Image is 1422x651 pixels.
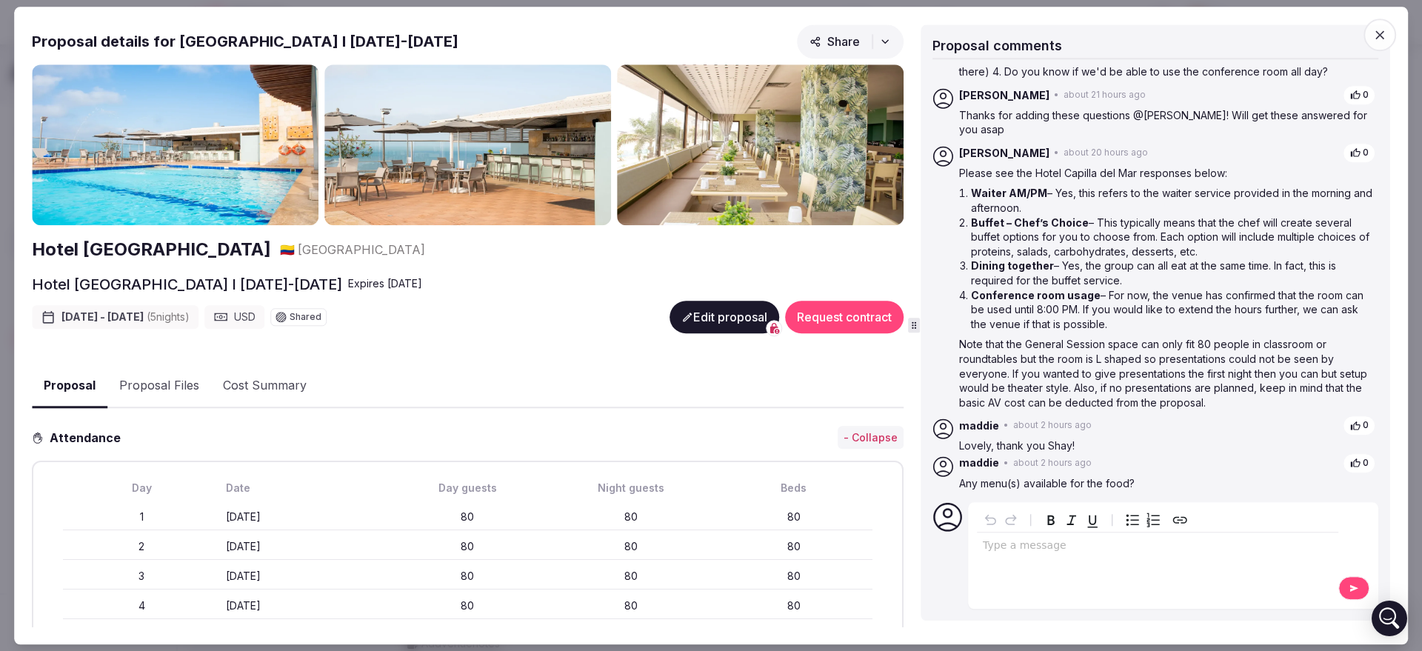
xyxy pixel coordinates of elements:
span: Shared [290,313,321,321]
p: Please see the Hotel Capilla del Mar responses below: [959,166,1375,181]
button: 🇨🇴 [280,241,295,258]
button: 0 [1343,453,1375,473]
span: about 21 hours ago [1064,89,1146,101]
span: Proposal comments [932,38,1062,53]
div: 80 [553,598,710,613]
div: [DATE] [226,539,383,554]
li: – Yes, the group can all eat at the same time. In fact, this is required for the buffet service. [971,259,1375,288]
button: Proposal Files [107,365,211,408]
p: Any menu(s) available for the food? [959,476,1375,491]
div: 80 [390,569,547,584]
div: Beds [715,481,872,495]
div: 80 [715,510,872,524]
p: Thanks for adding these questions @[PERSON_NAME]! Will get these answered for you asap [959,108,1375,137]
div: Day [63,481,220,495]
span: 0 [1363,89,1369,101]
div: 80 [553,539,710,554]
span: [PERSON_NAME] [959,88,1049,103]
div: 80 [715,598,872,613]
button: Share [797,24,904,59]
span: 0 [1363,147,1369,159]
h2: Hotel [GEOGRAPHIC_DATA] I [DATE]-[DATE] [32,274,342,295]
button: 0 [1343,85,1375,105]
strong: Dining together [971,260,1054,273]
li: – This typically means that the chef will create several buffet options for you to choose from. E... [971,216,1375,259]
strong: Buffet – Chef’s Choice [971,216,1089,229]
div: [DATE] [226,569,383,584]
strong: Conference room usage [971,289,1101,301]
h2: Proposal details for [GEOGRAPHIC_DATA] I [DATE]-[DATE] [32,31,458,52]
strong: Waiter AM/PM [971,187,1047,200]
button: 0 [1343,143,1375,163]
li: – Yes, this refers to the waiter service provided in the morning and afternoon. [971,187,1375,216]
button: Numbered list [1143,510,1164,530]
div: 80 [390,598,547,613]
span: 🇨🇴 [280,242,295,257]
span: [PERSON_NAME] [959,146,1049,161]
span: maddie [959,456,999,471]
div: 80 [553,569,710,584]
button: Edit proposal [670,301,779,333]
button: Create link [1169,510,1190,530]
div: editable markdown [977,533,1338,562]
div: 80 [715,539,872,554]
div: 80 [390,510,547,524]
p: Lovely, thank you Shay! [959,438,1375,453]
button: Bulleted list [1122,510,1143,530]
li: – For now, the venue has confirmed that the room can be used until 8:00 PM. If you would like to ... [971,288,1375,332]
span: 0 [1363,420,1369,433]
h3: Attendance [44,429,133,447]
span: Share [810,34,860,49]
span: about 2 hours ago [1013,457,1092,470]
span: about 20 hours ago [1064,147,1148,159]
div: 2 [63,539,220,554]
div: Expire s [DATE] [348,276,422,291]
div: toggle group [1122,510,1164,530]
div: 80 [553,510,710,524]
div: 4 [63,598,220,613]
a: Hotel [GEOGRAPHIC_DATA] [32,237,271,262]
span: • [1054,89,1059,101]
button: Bold [1041,510,1061,530]
div: Day guests [390,481,547,495]
div: [DATE] [226,598,383,613]
span: • [1054,147,1059,159]
span: • [1004,457,1009,470]
span: 0 [1363,457,1369,470]
span: about 2 hours ago [1013,420,1092,433]
span: maddie [959,418,999,433]
div: USD [204,305,264,329]
button: Italic [1061,510,1082,530]
button: Proposal [32,364,107,408]
div: 80 [715,569,872,584]
p: Note that the General Session space can only fit 80 people in classroom or roundtables but the ro... [959,338,1375,410]
span: ( 5 night s ) [147,310,190,323]
button: Cost Summary [211,365,318,408]
div: Night guests [553,481,710,495]
img: Gallery photo 1 [32,64,318,226]
span: • [1004,420,1009,433]
button: - Collapse [838,426,904,450]
img: Gallery photo 3 [617,64,904,226]
div: 80 [390,539,547,554]
button: Underline [1082,510,1103,530]
div: 3 [63,569,220,584]
div: [DATE] [226,510,383,524]
button: Request contract [785,301,904,333]
div: Date [226,481,383,495]
span: [DATE] - [DATE] [61,310,190,324]
div: 1 [63,510,220,524]
button: 0 [1343,416,1375,436]
img: Gallery photo 2 [324,64,611,226]
span: [GEOGRAPHIC_DATA] [298,241,425,258]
